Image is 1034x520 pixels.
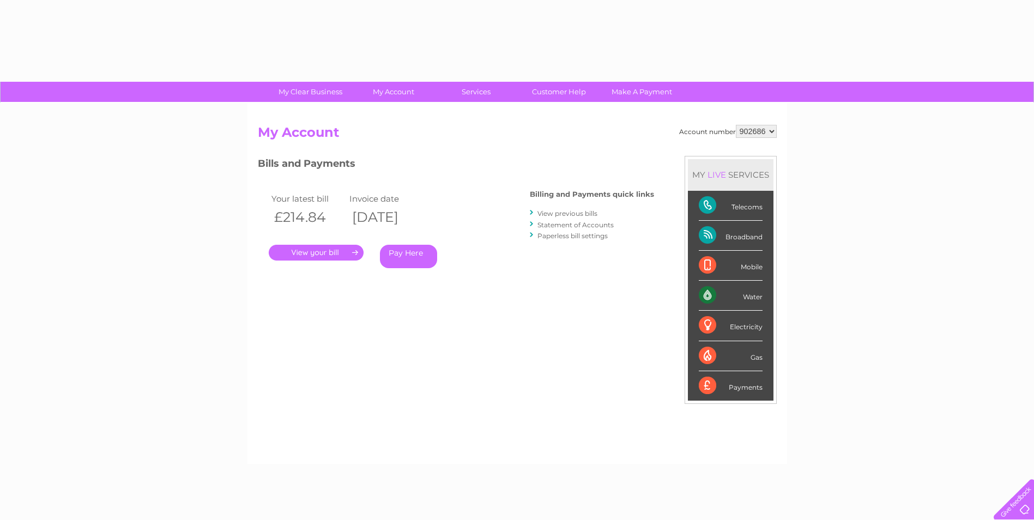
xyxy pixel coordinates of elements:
h3: Bills and Payments [258,156,654,175]
div: Gas [699,341,763,371]
div: Payments [699,371,763,401]
a: Pay Here [380,245,437,268]
a: Paperless bill settings [537,232,608,240]
a: View previous bills [537,209,597,217]
div: Broadband [699,221,763,251]
h4: Billing and Payments quick links [530,190,654,198]
a: Customer Help [514,82,604,102]
div: MY SERVICES [688,159,773,190]
div: Water [699,281,763,311]
div: Telecoms [699,191,763,221]
a: Statement of Accounts [537,221,614,229]
h2: My Account [258,125,777,146]
div: LIVE [705,170,728,180]
a: My Clear Business [265,82,355,102]
a: My Account [348,82,438,102]
a: Services [431,82,521,102]
td: Your latest bill [269,191,347,206]
th: [DATE] [347,206,425,228]
a: Make A Payment [597,82,687,102]
div: Mobile [699,251,763,281]
td: Invoice date [347,191,425,206]
a: . [269,245,364,261]
th: £214.84 [269,206,347,228]
div: Electricity [699,311,763,341]
div: Account number [679,125,777,138]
